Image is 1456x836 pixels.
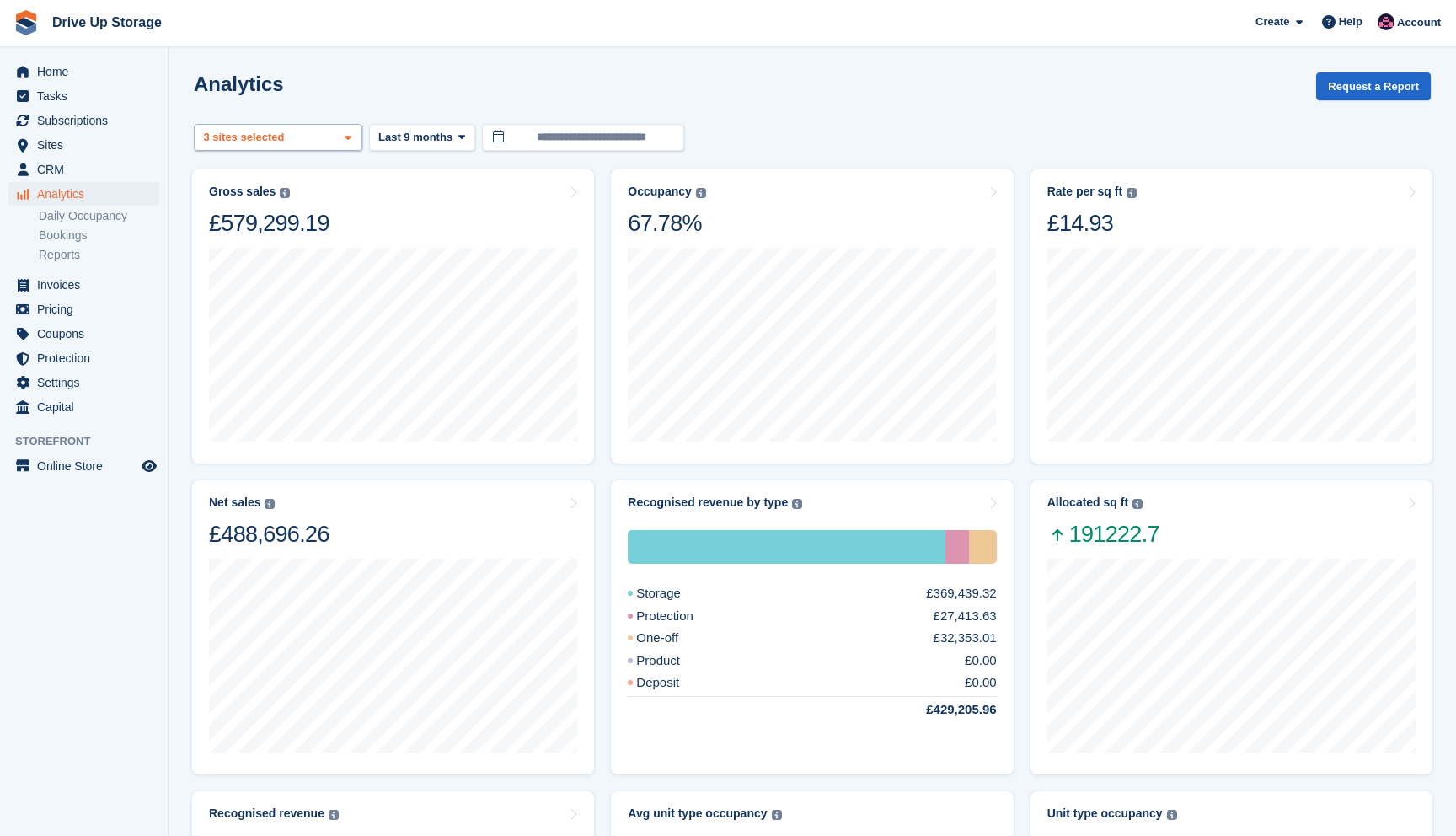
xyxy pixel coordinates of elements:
span: Tasks [37,84,138,108]
a: menu [8,84,159,108]
div: Net sales [209,496,260,510]
div: £32,353.01 [934,629,997,648]
img: icon-info-grey-7440780725fd019a000dd9b08b2336e03edf1995a4989e88bcd33f0948082b44.svg [696,188,706,198]
div: One-off [628,629,719,648]
a: menu [8,297,159,321]
span: Create [1255,13,1289,30]
img: icon-info-grey-7440780725fd019a000dd9b08b2336e03edf1995a4989e88bcd33f0948082b44.svg [329,810,339,820]
span: Online Store [37,454,138,478]
img: icon-info-grey-7440780725fd019a000dd9b08b2336e03edf1995a4989e88bcd33f0948082b44.svg [772,810,782,820]
a: menu [8,60,159,83]
span: Account [1397,14,1441,31]
div: Recognised revenue [209,807,324,821]
a: menu [8,273,159,297]
div: Unit type occupancy [1047,807,1163,821]
span: Capital [37,395,138,419]
h2: Analytics [194,72,284,95]
div: £27,413.63 [934,607,997,626]
img: stora-icon-8386f47178a22dfd0bd8f6a31ec36ba5ce8667c1dd55bd0f319d3a0aa187defe.svg [13,10,39,35]
div: Storage [628,530,945,564]
a: Daily Occupancy [39,208,159,224]
div: £579,299.19 [209,209,329,238]
a: menu [8,371,159,394]
a: menu [8,454,159,478]
a: Bookings [39,228,159,244]
img: icon-info-grey-7440780725fd019a000dd9b08b2336e03edf1995a4989e88bcd33f0948082b44.svg [1127,188,1137,198]
span: Pricing [37,297,138,321]
div: £488,696.26 [209,520,329,549]
div: Protection [628,607,734,626]
span: Last 9 months [378,129,452,146]
div: Protection [945,530,969,564]
a: menu [8,346,159,370]
span: Coupons [37,322,138,346]
span: Subscriptions [37,109,138,132]
div: Deposit [628,673,720,693]
img: icon-info-grey-7440780725fd019a000dd9b08b2336e03edf1995a4989e88bcd33f0948082b44.svg [1167,810,1177,820]
div: One-off [969,530,997,564]
a: Drive Up Storage [45,8,169,36]
a: menu [8,322,159,346]
img: icon-info-grey-7440780725fd019a000dd9b08b2336e03edf1995a4989e88bcd33f0948082b44.svg [265,499,275,509]
div: £0.00 [965,651,997,671]
a: menu [8,182,159,206]
a: Preview store [139,456,159,476]
div: Occupancy [628,185,691,199]
div: £429,205.96 [886,700,996,720]
div: Recognised revenue by type [628,496,788,510]
span: Invoices [37,273,138,297]
div: 3 sites selected [201,129,291,146]
div: Gross sales [209,185,276,199]
div: Storage [628,584,721,603]
img: icon-info-grey-7440780725fd019a000dd9b08b2336e03edf1995a4989e88bcd33f0948082b44.svg [792,499,802,509]
span: CRM [37,158,138,181]
span: Protection [37,346,138,370]
span: Sites [37,133,138,157]
div: £14.93 [1047,209,1137,238]
span: 191222.7 [1047,520,1159,549]
a: menu [8,133,159,157]
span: Help [1339,13,1362,30]
div: Product [628,651,720,671]
button: Request a Report [1316,72,1431,100]
a: menu [8,109,159,132]
span: Analytics [37,182,138,206]
div: Allocated sq ft [1047,496,1128,510]
button: Last 9 months [369,124,475,152]
div: £369,439.32 [926,584,996,603]
a: Reports [39,247,159,263]
div: Rate per sq ft [1047,185,1122,199]
span: Storefront [15,433,168,450]
a: menu [8,395,159,419]
div: £0.00 [965,673,997,693]
div: Avg unit type occupancy [628,807,767,821]
a: menu [8,158,159,181]
span: Home [37,60,138,83]
span: Settings [37,371,138,394]
img: icon-info-grey-7440780725fd019a000dd9b08b2336e03edf1995a4989e88bcd33f0948082b44.svg [1132,499,1143,509]
img: Will Google Ads [1378,13,1394,30]
div: 67.78% [628,209,705,238]
img: icon-info-grey-7440780725fd019a000dd9b08b2336e03edf1995a4989e88bcd33f0948082b44.svg [280,188,290,198]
